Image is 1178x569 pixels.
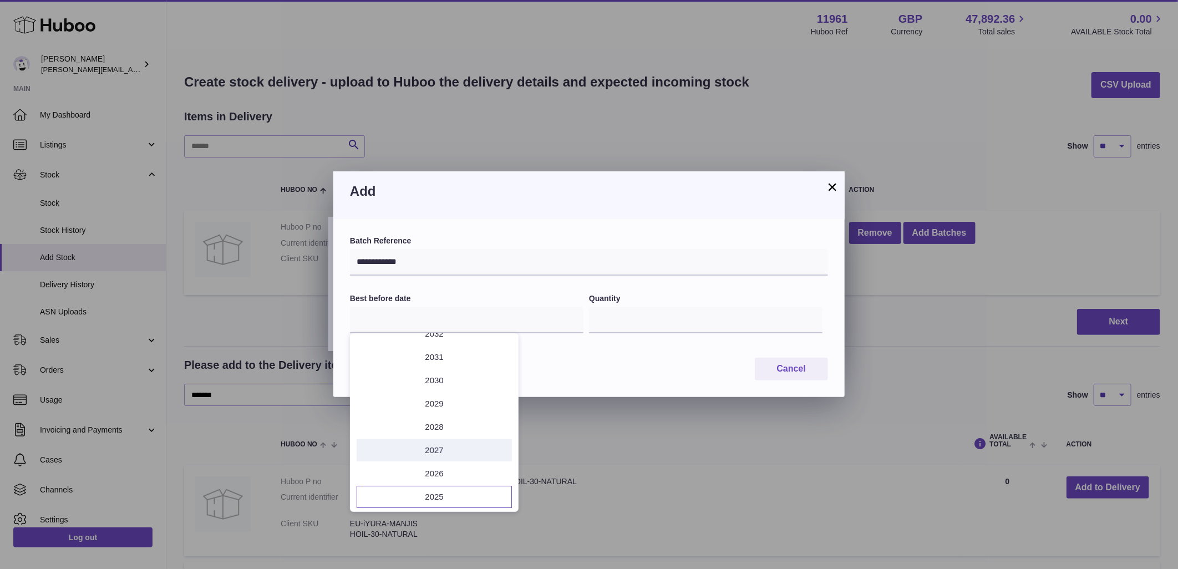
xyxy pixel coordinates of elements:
h3: Add [350,182,828,200]
li: 2031 [357,346,512,368]
li: 2026 [357,463,512,485]
button: Cancel [755,358,828,380]
label: Best before date [350,293,583,304]
button: × [826,180,839,194]
label: Quantity [589,293,822,304]
li: 2030 [357,369,512,392]
li: 2027 [357,439,512,461]
li: 2029 [357,393,512,415]
li: 2025 [357,486,512,508]
li: 2032 [357,323,512,345]
label: Batch Reference [350,236,828,246]
li: 2028 [357,416,512,438]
